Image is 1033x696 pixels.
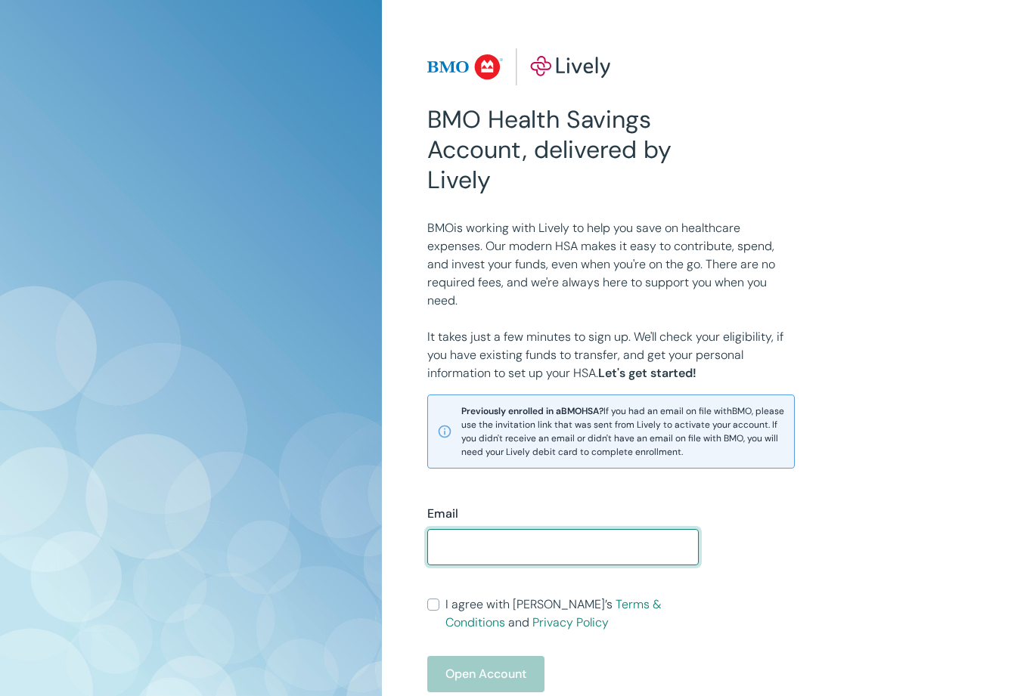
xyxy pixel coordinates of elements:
strong: Let's get started! [598,365,696,381]
label: Email [427,505,458,523]
h2: BMO Health Savings Account, delivered by Lively [427,104,698,195]
strong: Previously enrolled in a BMO HSA? [461,405,603,417]
img: Lively [427,48,610,86]
a: Privacy Policy [532,614,609,630]
p: It takes just a few minutes to sign up. We'll check your eligibility, if you have existing funds ... [427,328,795,382]
span: If you had an email on file with BMO , please use the invitation link that was sent from Lively t... [461,404,785,459]
p: BMO is working with Lively to help you save on healthcare expenses. Our modern HSA makes it easy ... [427,219,795,310]
span: I agree with [PERSON_NAME]’s and [445,595,698,632]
